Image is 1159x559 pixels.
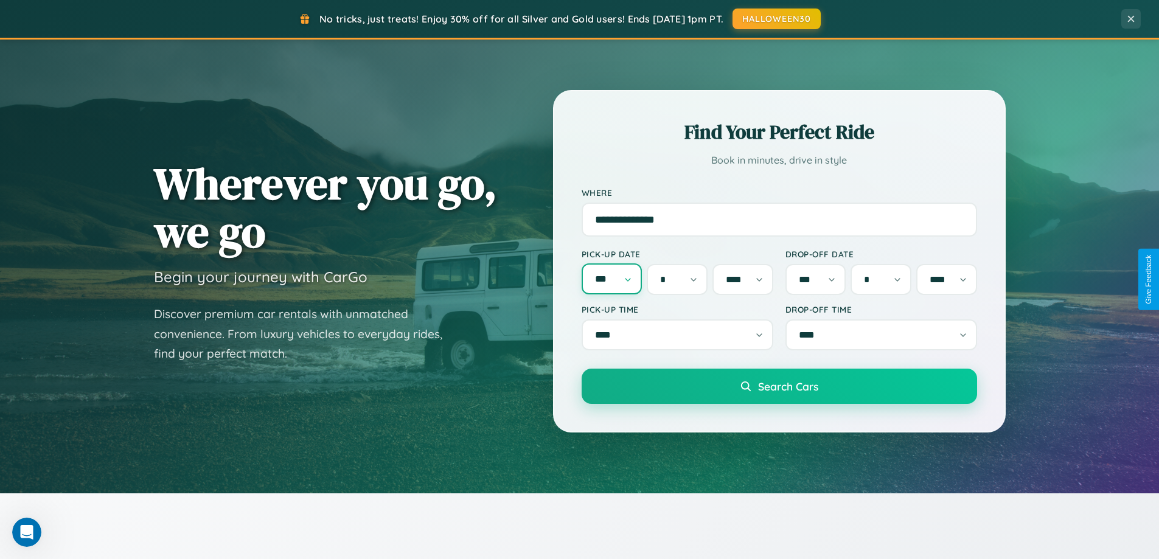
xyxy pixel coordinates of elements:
label: Drop-off Time [785,304,977,314]
h1: Wherever you go, we go [154,159,497,255]
button: Search Cars [582,369,977,404]
span: No tricks, just treats! Enjoy 30% off for all Silver and Gold users! Ends [DATE] 1pm PT. [319,13,723,25]
iframe: Intercom live chat [12,518,41,547]
p: Discover premium car rentals with unmatched convenience. From luxury vehicles to everyday rides, ... [154,304,458,364]
label: Pick-up Time [582,304,773,314]
span: Search Cars [758,380,818,393]
p: Book in minutes, drive in style [582,151,977,169]
label: Drop-off Date [785,249,977,259]
button: HALLOWEEN30 [733,9,821,29]
div: Give Feedback [1144,255,1153,304]
h2: Find Your Perfect Ride [582,119,977,145]
label: Where [582,187,977,198]
label: Pick-up Date [582,249,773,259]
h3: Begin your journey with CarGo [154,268,367,286]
